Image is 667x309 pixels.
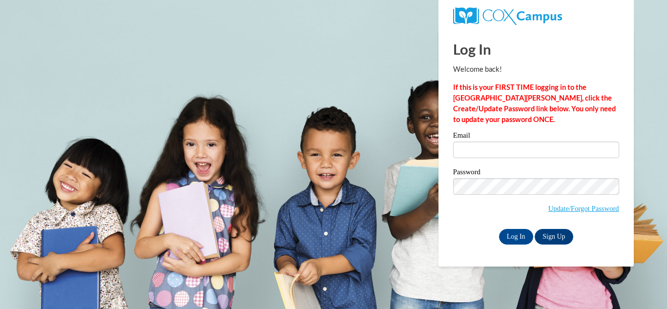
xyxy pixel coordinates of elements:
[453,7,562,25] img: COX Campus
[453,83,616,124] strong: If this is your FIRST TIME logging in to the [GEOGRAPHIC_DATA][PERSON_NAME], click the Create/Upd...
[453,132,619,142] label: Email
[548,205,619,212] a: Update/Forgot Password
[535,229,573,245] a: Sign Up
[453,168,619,178] label: Password
[453,11,562,20] a: COX Campus
[499,229,533,245] input: Log In
[453,64,619,75] p: Welcome back!
[453,39,619,59] h1: Log In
